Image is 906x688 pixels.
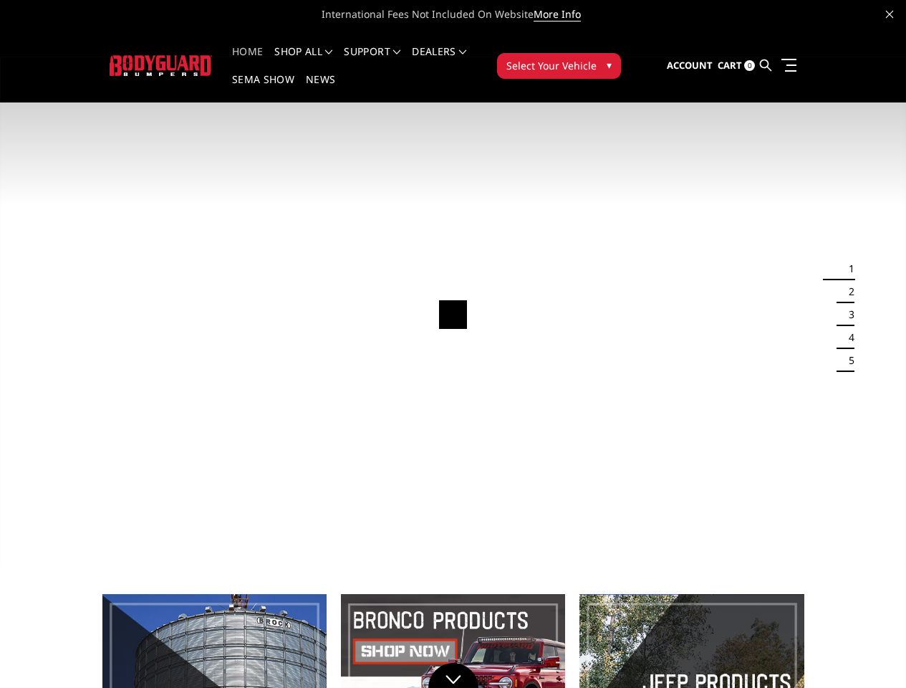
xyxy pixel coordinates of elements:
span: Select Your Vehicle [506,58,597,73]
span: Cart [718,59,742,72]
button: 3 of 5 [840,303,854,326]
img: BODYGUARD BUMPERS [110,55,212,75]
a: Support [344,47,400,75]
a: SEMA Show [232,75,294,102]
a: Account [667,47,713,85]
button: 5 of 5 [840,349,854,372]
button: 2 of 5 [840,280,854,303]
button: 1 of 5 [840,257,854,280]
span: ▾ [607,57,612,72]
a: Dealers [412,47,466,75]
span: 0 [744,60,755,71]
button: 4 of 5 [840,326,854,349]
a: News [306,75,335,102]
a: Cart 0 [718,47,755,85]
button: Select Your Vehicle [497,53,621,79]
a: shop all [274,47,332,75]
a: More Info [534,7,581,21]
span: Account [667,59,713,72]
a: Home [232,47,263,75]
